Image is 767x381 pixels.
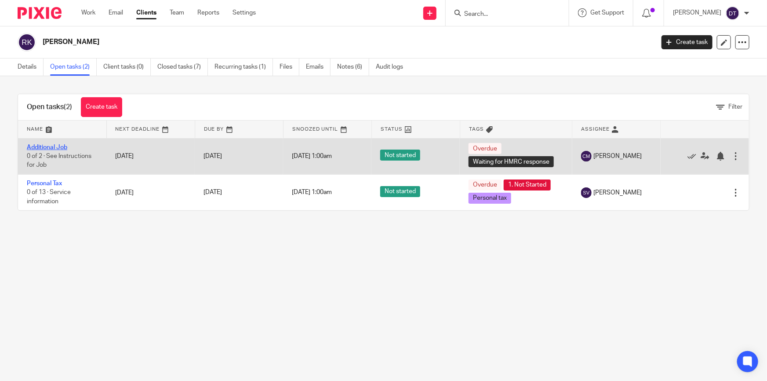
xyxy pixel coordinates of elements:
a: Create task [662,35,712,49]
span: Waiting for HMRC response [469,156,554,167]
a: Audit logs [376,59,410,76]
span: Snoozed Until [292,127,338,132]
img: svg%3E [18,33,36,51]
a: Open tasks (2) [50,59,97,76]
a: Details [18,59,44,76]
a: Mark as done [687,152,701,161]
span: 1. Not Started [504,180,551,190]
img: svg%3E [581,187,592,198]
span: [PERSON_NAME] [594,188,642,197]
span: Overdue [469,180,502,190]
a: Closed tasks (7) [157,59,208,76]
a: Emails [306,59,331,76]
span: Personal tax [469,193,511,204]
span: [DATE] [204,190,222,196]
span: Not started [380,186,420,197]
a: Clients [136,8,156,17]
td: [DATE] [106,138,195,174]
span: [DATE] [204,153,222,159]
a: Recurring tasks (1) [214,59,273,76]
a: Reports [197,8,219,17]
td: [DATE] [106,174,195,210]
input: Search [463,11,542,18]
span: [DATE] 1:00am [292,153,332,159]
a: Settings [233,8,256,17]
p: [PERSON_NAME] [673,8,721,17]
a: Notes (6) [337,59,369,76]
span: 0 of 2 · See Instructions for Job [27,153,91,169]
img: svg%3E [581,151,592,161]
span: Tags [469,127,484,132]
a: Personal Tax [27,180,62,187]
span: Not started [380,150,420,161]
a: Additional Job [27,144,67,150]
a: Create task [81,97,122,117]
h1: Open tasks [27,103,72,112]
img: Pixie [18,7,62,19]
a: Work [81,8,95,17]
span: [PERSON_NAME] [594,152,642,161]
h2: [PERSON_NAME] [43,37,527,47]
a: Email [109,8,123,17]
span: Overdue [469,143,502,154]
a: Files [280,59,299,76]
a: Client tasks (0) [103,59,151,76]
span: 0 of 13 · Service information [27,190,71,205]
span: Get Support [590,10,624,16]
span: (2) [64,103,72,110]
img: svg%3E [726,6,740,20]
span: [DATE] 1:00am [292,190,332,196]
a: Team [170,8,184,17]
span: Filter [728,104,742,110]
span: Status [381,127,403,132]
